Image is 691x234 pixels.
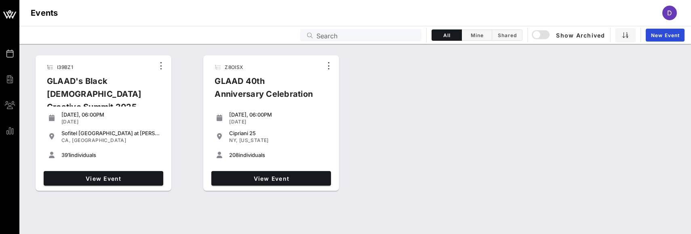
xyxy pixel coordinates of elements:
div: [DATE] [229,119,328,125]
span: [US_STATE] [239,137,269,143]
span: Shared [497,32,517,38]
div: D [662,6,677,20]
button: All [432,29,462,41]
button: Mine [462,29,492,41]
div: individuals [61,152,160,158]
span: CA, [61,137,71,143]
button: Show Archived [533,28,605,42]
span: New Event [651,32,680,38]
a: View Event [211,171,331,186]
div: Sofitel [GEOGRAPHIC_DATA] at [PERSON_NAME][GEOGRAPHIC_DATA] [61,130,160,136]
a: New Event [646,29,685,42]
span: Mine [467,32,487,38]
div: GLAAD 40th Anniversary Celebration [208,75,322,107]
span: NY, [229,137,238,143]
div: [DATE] [61,119,160,125]
span: View Event [47,175,160,182]
span: Show Archived [533,30,605,40]
a: View Event [44,171,163,186]
div: Cipriani 25 [229,130,328,136]
span: [GEOGRAPHIC_DATA] [72,137,126,143]
span: 208 [229,152,239,158]
span: 391 [61,152,70,158]
div: individuals [229,152,328,158]
span: I39BZ1 [57,64,73,70]
span: View Event [215,175,328,182]
div: [DATE], 06:00PM [229,111,328,118]
button: Shared [492,29,522,41]
span: All [437,32,457,38]
span: D [667,9,672,17]
h1: Events [31,6,58,19]
div: GLAAD's Black [DEMOGRAPHIC_DATA] Creative Summit 2025 [40,75,154,120]
span: Z8OISX [225,64,243,70]
div: [DATE], 06:00PM [61,111,160,118]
